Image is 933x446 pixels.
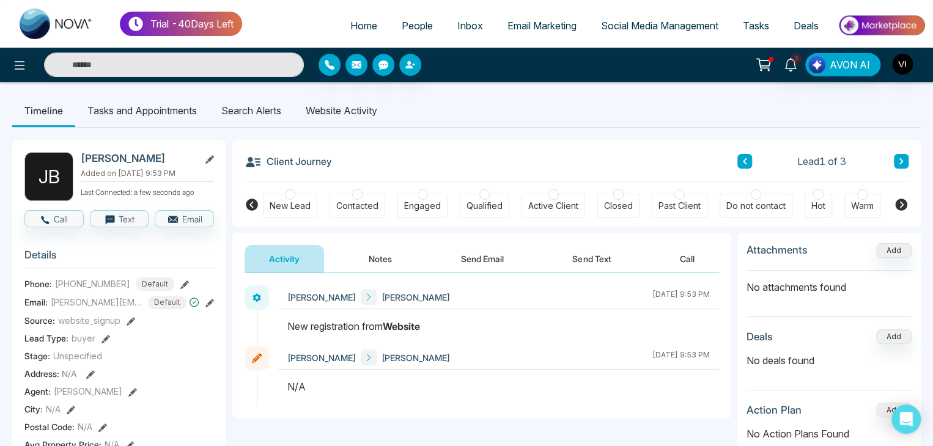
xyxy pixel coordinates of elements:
[891,404,921,434] div: Open Intercom Messenger
[747,353,912,368] p: No deals found
[437,245,528,272] button: Send Email
[445,14,495,37] a: Inbox
[24,296,48,309] span: Email:
[287,351,356,364] span: [PERSON_NAME]
[148,296,186,309] span: Default
[245,152,332,170] h3: Client Journey
[24,367,77,380] span: Address:
[382,291,450,304] span: [PERSON_NAME]
[726,200,786,212] div: Do not contact
[604,200,633,212] div: Closed
[136,277,174,291] span: Default
[24,314,55,327] span: Source:
[837,12,926,39] img: Market-place.gif
[24,420,75,433] span: Postal Code :
[20,9,93,39] img: Nova CRM Logo
[336,200,378,212] div: Contacted
[338,14,389,37] a: Home
[62,368,77,379] span: N/A
[876,244,912,255] span: Add
[830,57,870,72] span: AVON AI
[876,243,912,258] button: Add
[72,332,95,345] span: buyer
[851,200,874,212] div: Warm
[658,200,701,212] div: Past Client
[457,20,483,32] span: Inbox
[78,420,92,433] span: N/A
[209,94,293,127] li: Search Alerts
[402,20,433,32] span: People
[12,94,75,127] li: Timeline
[350,20,377,32] span: Home
[382,351,450,364] span: [PERSON_NAME]
[270,200,311,212] div: New Lead
[495,14,589,37] a: Email Marketing
[747,404,802,416] h3: Action Plan
[876,403,912,417] button: Add
[876,329,912,344] button: Add
[652,349,710,365] div: [DATE] 9:53 PM
[150,16,234,31] p: Trial - 40 Days Left
[24,277,52,290] span: Phone:
[155,210,214,227] button: Email
[55,277,130,290] span: [PHONE_NUMBER]
[747,271,912,294] p: No attachments found
[81,185,214,198] p: Last Connected: a few seconds ago
[58,314,120,327] span: website_signup
[90,210,149,227] button: Text
[731,14,781,37] a: Tasks
[528,200,578,212] div: Active Client
[747,244,808,256] h3: Attachments
[797,154,846,169] span: Lead 1 of 3
[287,291,356,304] span: [PERSON_NAME]
[344,245,416,272] button: Notes
[51,296,142,309] span: [PERSON_NAME][EMAIL_ADDRESS][DOMAIN_NAME]
[24,349,50,362] span: Stage:
[794,20,819,32] span: Deals
[81,168,214,179] p: Added on [DATE] 9:53 PM
[589,14,731,37] a: Social Media Management
[791,53,802,64] span: 3
[466,200,503,212] div: Qualified
[776,53,805,75] a: 3
[75,94,209,127] li: Tasks and Appointments
[245,245,324,272] button: Activity
[24,385,51,398] span: Agent:
[46,403,61,415] span: N/A
[811,200,825,212] div: Hot
[24,152,73,201] div: J B
[24,332,68,345] span: Lead Type:
[54,385,122,398] span: [PERSON_NAME]
[808,56,825,73] img: Lead Flow
[652,289,710,305] div: [DATE] 9:53 PM
[507,20,577,32] span: Email Marketing
[655,245,719,272] button: Call
[53,349,102,362] span: Unspecified
[747,426,912,441] p: No Action Plans Found
[743,20,769,32] span: Tasks
[404,200,441,212] div: Engaged
[389,14,445,37] a: People
[24,403,43,415] span: City :
[24,210,84,227] button: Call
[601,20,718,32] span: Social Media Management
[781,14,831,37] a: Deals
[747,331,773,343] h3: Deals
[805,53,880,76] button: AVON AI
[24,249,214,268] h3: Details
[548,245,635,272] button: Send Text
[81,152,194,164] h2: [PERSON_NAME]
[293,94,389,127] li: Website Activity
[892,54,913,75] img: User Avatar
